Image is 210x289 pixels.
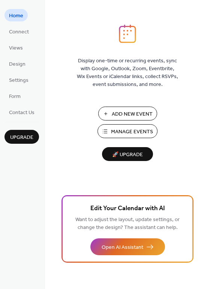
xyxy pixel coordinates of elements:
[106,150,148,160] span: 🚀 Upgrade
[4,106,39,118] a: Contact Us
[90,203,165,214] span: Edit Your Calendar with AI
[112,110,153,118] span: Add New Event
[9,60,25,68] span: Design
[77,57,178,89] span: Display one-time or recurring events, sync with Google, Outlook, Zoom, Eventbrite, Wix Events or ...
[4,74,33,86] a: Settings
[10,134,33,141] span: Upgrade
[90,238,165,255] button: Open AI Assistant
[98,107,157,120] button: Add New Event
[9,44,23,52] span: Views
[4,130,39,144] button: Upgrade
[97,124,157,138] button: Manage Events
[4,57,30,70] a: Design
[102,244,143,251] span: Open AI Assistant
[9,77,28,84] span: Settings
[4,25,33,38] a: Connect
[4,9,28,21] a: Home
[9,28,29,36] span: Connect
[75,215,180,233] span: Want to adjust the layout, update settings, or change the design? The assistant can help.
[9,93,21,101] span: Form
[119,24,136,43] img: logo_icon.svg
[4,90,25,102] a: Form
[111,128,153,136] span: Manage Events
[102,147,153,161] button: 🚀 Upgrade
[4,41,27,54] a: Views
[9,12,23,20] span: Home
[9,109,34,117] span: Contact Us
